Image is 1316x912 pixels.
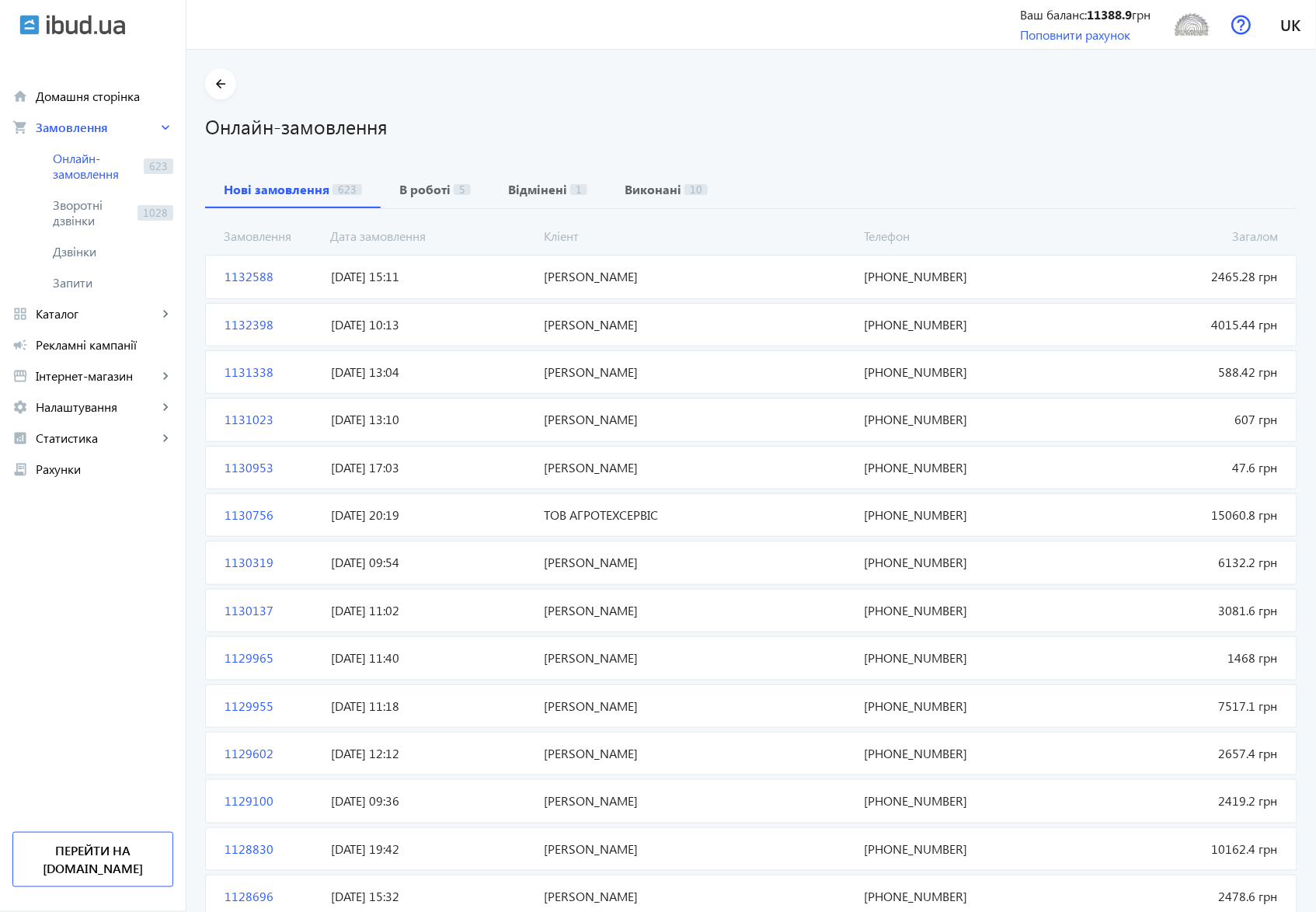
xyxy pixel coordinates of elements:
[625,183,681,196] b: Виконані
[538,698,858,715] span: [PERSON_NAME]
[325,364,538,381] span: [DATE] 13:04
[53,244,173,259] span: Дзвінки
[12,120,28,135] mat-icon: shopping_cart
[1231,15,1252,35] img: help.svg
[36,461,173,477] span: Рахунки
[12,306,28,322] mat-icon: grid_view
[158,306,173,322] mat-icon: keyboard_arrow_right
[858,745,1071,762] span: [PHONE_NUMBER]
[858,228,1071,245] span: Телефон
[538,459,858,476] span: [PERSON_NAME]
[158,399,173,415] mat-icon: keyboard_arrow_right
[158,120,173,135] mat-icon: keyboard_arrow_right
[858,506,1071,524] span: [PHONE_NUMBER]
[538,602,858,619] span: [PERSON_NAME]
[218,841,325,858] span: 1128830
[218,316,325,333] span: 1132398
[224,183,329,196] b: Нові замовлення
[53,275,173,291] span: Запити
[1071,698,1284,715] span: 7517.1 грн
[325,888,538,905] span: [DATE] 15:32
[12,832,173,887] a: Перейти на [DOMAIN_NAME]
[218,459,325,476] span: 1130953
[1071,841,1284,858] span: 10162.4 грн
[36,306,158,322] span: Каталог
[138,205,173,221] span: 1028
[144,158,173,174] span: 623
[218,745,325,762] span: 1129602
[218,506,325,524] span: 1130756
[325,745,538,762] span: [DATE] 12:12
[36,399,158,415] span: Налаштування
[538,268,858,285] span: [PERSON_NAME]
[1071,554,1284,571] span: 6132.2 грн
[53,197,131,228] span: Зворотні дзвінки
[36,120,158,135] span: Замовлення
[858,411,1071,428] span: [PHONE_NUMBER]
[538,364,858,381] span: [PERSON_NAME]
[1088,6,1133,23] b: 11388.9
[1071,792,1284,809] span: 2419.2 грн
[858,841,1071,858] span: [PHONE_NUMBER]
[218,364,325,381] span: 1131338
[858,459,1071,476] span: [PHONE_NUMBER]
[1071,888,1284,905] span: 2478.6 грн
[1021,6,1151,23] div: Ваш баланс: грн
[47,15,125,35] img: ibud_text.svg
[19,15,40,35] img: ibud.svg
[538,841,858,858] span: [PERSON_NAME]
[218,411,325,428] span: 1131023
[858,792,1071,809] span: [PHONE_NUMBER]
[218,649,325,667] span: 1129965
[324,228,538,245] span: Дата замовлення
[218,888,325,905] span: 1128696
[12,399,28,415] mat-icon: settings
[325,841,538,858] span: [DATE] 19:42
[538,649,858,667] span: [PERSON_NAME]
[325,649,538,667] span: [DATE] 11:40
[1071,316,1284,333] span: 4015.44 грн
[36,368,158,384] span: Інтернет-магазин
[332,184,362,195] span: 623
[12,89,28,104] mat-icon: home
[858,554,1071,571] span: [PHONE_NUMBER]
[218,268,325,285] span: 1132588
[1071,602,1284,619] span: 3081.6 грн
[508,183,567,196] b: Відмінені
[858,316,1071,333] span: [PHONE_NUMBER]
[158,368,173,384] mat-icon: keyboard_arrow_right
[205,113,1297,140] h1: Онлайн-замовлення
[858,888,1071,905] span: [PHONE_NUMBER]
[1071,506,1284,524] span: 15060.8 грн
[325,698,538,715] span: [DATE] 11:18
[36,337,173,353] span: Рекламні кампанії
[858,268,1071,285] span: [PHONE_NUMBER]
[36,89,173,104] span: Домашня сторінка
[12,337,28,353] mat-icon: campaign
[325,268,538,285] span: [DATE] 15:11
[218,602,325,619] span: 1130137
[1071,649,1284,667] span: 1468 грн
[399,183,451,196] b: В роботі
[538,316,858,333] span: [PERSON_NAME]
[858,602,1071,619] span: [PHONE_NUMBER]
[1071,459,1284,476] span: 47.6 грн
[538,745,858,762] span: [PERSON_NAME]
[684,184,708,195] span: 10
[325,506,538,524] span: [DATE] 20:19
[538,554,858,571] span: [PERSON_NAME]
[538,888,858,905] span: [PERSON_NAME]
[1175,7,1210,42] img: 5f43c4b089f085850-Sunrise_Ltd.jpg
[211,75,231,94] mat-icon: arrow_back
[570,184,587,195] span: 1
[538,792,858,809] span: [PERSON_NAME]
[325,411,538,428] span: [DATE] 13:10
[1071,411,1284,428] span: 607 грн
[1281,15,1301,34] span: uk
[538,506,858,524] span: ТОВ АГРОТЕХСЕРВІС
[325,316,538,333] span: [DATE] 10:13
[1071,745,1284,762] span: 2657.4 грн
[218,228,324,245] span: Замовлення
[454,184,471,195] span: 5
[218,792,325,809] span: 1129100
